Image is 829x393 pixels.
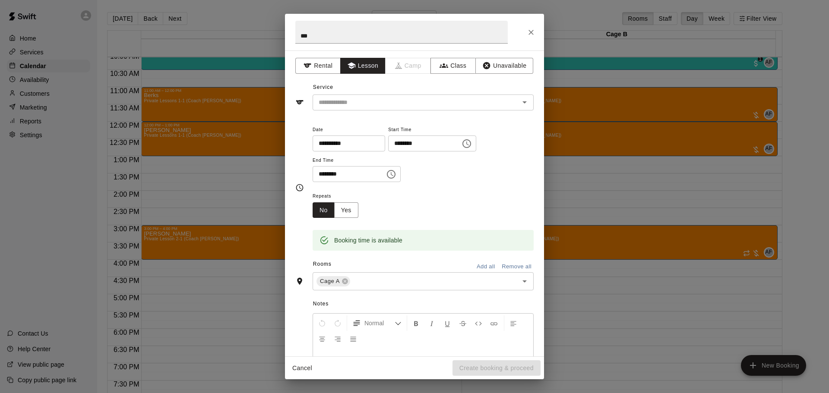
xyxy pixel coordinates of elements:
button: Unavailable [475,58,533,74]
button: Formatting Options [349,315,405,331]
div: outlined button group [313,202,358,218]
button: No [313,202,335,218]
span: Normal [364,319,395,327]
span: End Time [313,155,401,167]
button: Right Align [330,331,345,346]
button: Undo [315,315,329,331]
svg: Rooms [295,277,304,286]
button: Choose time, selected time is 1:00 PM [458,135,475,152]
button: Lesson [340,58,386,74]
button: Left Align [506,315,521,331]
span: Date [313,124,385,136]
button: Cancel [288,360,316,376]
span: Repeats [313,191,365,202]
div: Booking time is available [334,233,402,248]
svg: Service [295,98,304,107]
button: Justify Align [346,331,361,346]
svg: Timing [295,183,304,192]
button: Format Italics [424,315,439,331]
button: Open [519,96,531,108]
div: Cage A [316,276,350,286]
button: Open [519,275,531,287]
button: Choose time, selected time is 2:00 PM [383,166,400,183]
span: Service [313,84,333,90]
span: Rooms [313,261,332,267]
button: Rental [295,58,341,74]
button: Close [523,25,539,40]
button: Insert Code [471,315,486,331]
button: Yes [334,202,358,218]
button: Format Strikethrough [456,315,470,331]
span: Camps can only be created in the Services page [386,58,431,74]
span: Cage A [316,277,343,286]
button: Class [430,58,476,74]
button: Redo [330,315,345,331]
input: Choose date, selected date is Aug 15, 2025 [313,135,379,151]
button: Format Bold [409,315,424,331]
span: Notes [313,297,534,311]
button: Insert Link [487,315,501,331]
button: Format Underline [440,315,455,331]
button: Center Align [315,331,329,346]
button: Remove all [500,260,534,274]
span: Start Time [388,124,476,136]
button: Add all [472,260,500,274]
